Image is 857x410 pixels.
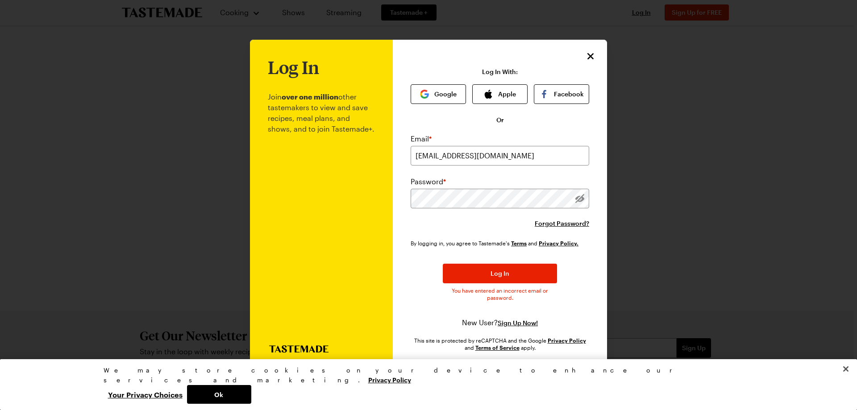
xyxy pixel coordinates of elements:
[462,318,498,327] span: New User?
[268,77,375,345] p: Join other tastemakers to view and save recipes, meal plans, and shows, and to join Tastemade+.
[282,92,338,101] b: over one million
[411,337,589,351] div: This site is protected by reCAPTCHA and the Google and apply.
[496,116,504,124] span: Or
[535,219,589,228] button: Forgot Password?
[548,336,586,344] a: Google Privacy Policy
[104,365,746,404] div: Privacy
[443,264,557,283] button: Log In
[472,84,528,104] button: Apple
[498,319,538,327] button: Sign Up Now!
[482,68,518,75] p: Log In With:
[268,58,319,77] h1: Log In
[411,176,446,187] label: Password
[511,239,527,247] a: Tastemade Terms of Service
[411,239,582,248] div: By logging in, you agree to Tastemade's and
[411,84,466,104] button: Google
[585,50,596,62] button: Close
[534,84,589,104] button: Facebook
[475,344,520,351] a: Google Terms of Service
[539,239,578,247] a: Tastemade Privacy Policy
[368,375,411,384] a: More information about your privacy, opens in a new tab
[443,287,557,301] span: You have entered an incorrect email or password.
[491,269,509,278] span: Log In
[411,133,432,144] label: Email
[104,365,746,385] div: We may store cookies on your device to enhance our services and marketing.
[836,359,856,379] button: Close
[187,385,251,404] button: Ok
[104,385,187,404] button: Your Privacy Choices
